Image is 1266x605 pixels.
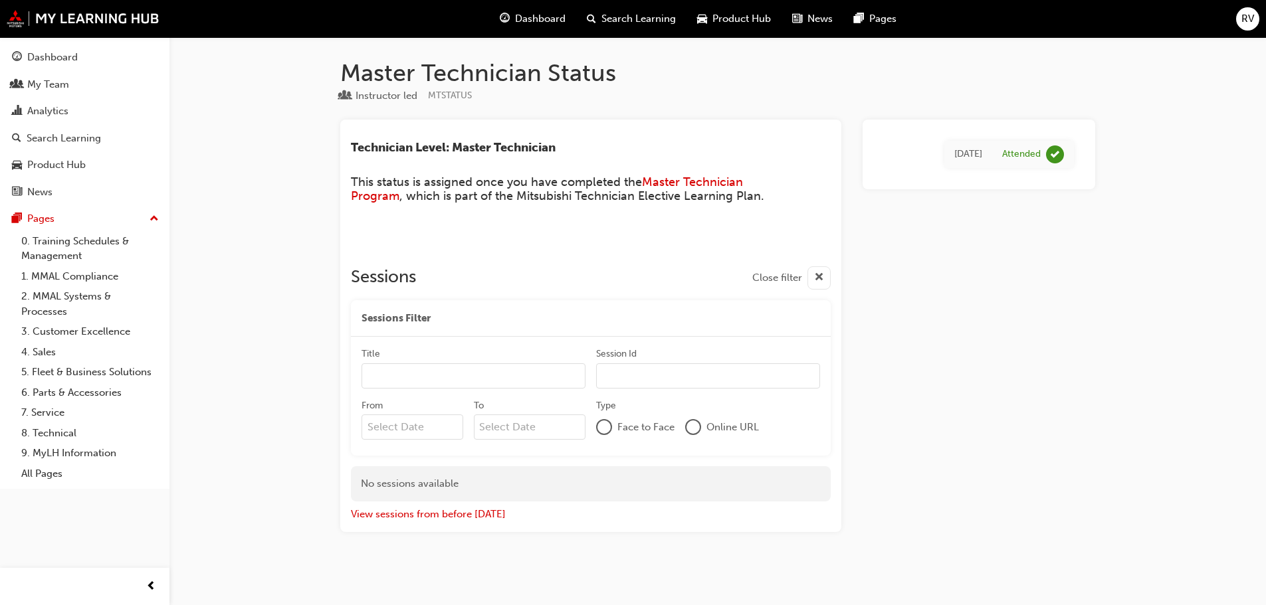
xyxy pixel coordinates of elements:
span: search-icon [12,133,21,145]
img: mmal [7,10,159,27]
a: 7. Service [16,402,164,423]
span: pages-icon [854,11,864,27]
a: Analytics [5,99,164,124]
h2: Sessions [351,266,416,290]
span: guage-icon [500,11,510,27]
span: Close filter [752,270,802,286]
span: Pages [869,11,897,27]
span: Learning resource code [428,90,472,101]
span: search-icon [587,11,596,27]
span: Sessions Filter [362,311,431,326]
span: Technician Level: Master Technician [351,140,556,155]
div: To [474,399,484,412]
h1: Master Technician Status [340,58,1095,88]
a: 5. Fleet & Business Solutions [16,362,164,383]
div: Attended [1002,148,1041,161]
div: From [362,399,383,412]
button: View sessions from before [DATE] [351,507,506,522]
a: guage-iconDashboard [489,5,576,33]
a: 4. Sales [16,342,164,363]
a: Dashboard [5,45,164,70]
a: search-iconSearch Learning [576,5,686,33]
span: Search Learning [601,11,676,27]
span: pages-icon [12,213,22,225]
a: car-iconProduct Hub [686,5,782,33]
input: Session Id [596,363,820,389]
span: news-icon [792,11,802,27]
span: people-icon [12,79,22,91]
button: DashboardMy TeamAnalyticsSearch LearningProduct HubNews [5,43,164,207]
span: up-icon [150,211,159,228]
span: Online URL [706,420,759,435]
div: Thu Dec 19 2013 11:01:00 GMT+1100 (Australian Eastern Daylight Time) [954,147,982,162]
div: Type [340,88,417,104]
div: Dashboard [27,50,78,65]
a: All Pages [16,464,164,484]
span: Product Hub [712,11,771,27]
input: Title [362,363,585,389]
div: Search Learning [27,131,101,146]
a: 8. Technical [16,423,164,444]
span: cross-icon [814,270,824,286]
span: chart-icon [12,106,22,118]
div: Title [362,347,380,361]
a: news-iconNews [782,5,843,33]
div: Analytics [27,104,68,119]
a: Search Learning [5,126,164,151]
span: car-icon [12,159,22,171]
div: Session Id [596,347,637,361]
div: No sessions available [351,466,831,501]
div: Type [596,399,616,412]
a: 3. Customer Excellence [16,321,164,342]
span: Dashboard [515,11,566,27]
input: From [362,414,463,440]
a: 2. MMAL Systems & Processes [16,286,164,321]
span: Face to Face [617,420,675,435]
span: , which is part of the Mitsubishi Technician Elective Learning Plan. [399,189,764,203]
a: Master Technician Program [351,175,746,204]
button: Close filter [752,266,831,290]
span: car-icon [697,11,707,27]
span: RV [1241,11,1254,27]
button: Pages [5,207,164,231]
a: pages-iconPages [843,5,907,33]
span: guage-icon [12,52,22,64]
div: Instructor led [356,88,417,104]
span: News [807,11,833,27]
span: This status is assigned once you have completed the [351,175,642,189]
a: 1. MMAL Compliance [16,266,164,287]
span: prev-icon [146,578,156,595]
a: My Team [5,72,164,97]
a: 6. Parts & Accessories [16,383,164,403]
div: Product Hub [27,157,86,173]
button: RV [1236,7,1259,31]
span: learningRecordVerb_ATTEND-icon [1046,145,1064,163]
a: News [5,180,164,205]
span: learningResourceType_INSTRUCTOR_LED-icon [340,90,350,102]
input: To [474,414,586,440]
div: News [27,185,53,200]
a: Product Hub [5,153,164,177]
div: My Team [27,77,69,92]
a: 0. Training Schedules & Management [16,231,164,266]
span: news-icon [12,187,22,199]
a: 9. MyLH Information [16,443,164,464]
div: Pages [27,211,54,226]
